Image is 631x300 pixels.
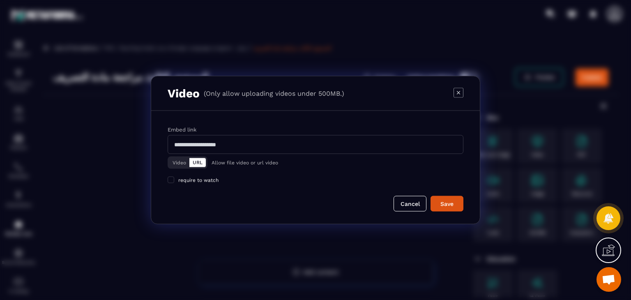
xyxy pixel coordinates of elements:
h3: Video [168,87,200,100]
button: Cancel [394,196,426,212]
button: URL [189,158,206,167]
p: Allow file video or url video [212,160,278,166]
span: require to watch [178,178,219,183]
button: Video [169,158,189,167]
div: Save [436,200,458,208]
p: (Only allow uploading videos under 500MB.) [204,90,344,97]
button: Save [431,196,463,212]
label: Embed link [168,127,196,133]
div: Open chat [596,267,621,292]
